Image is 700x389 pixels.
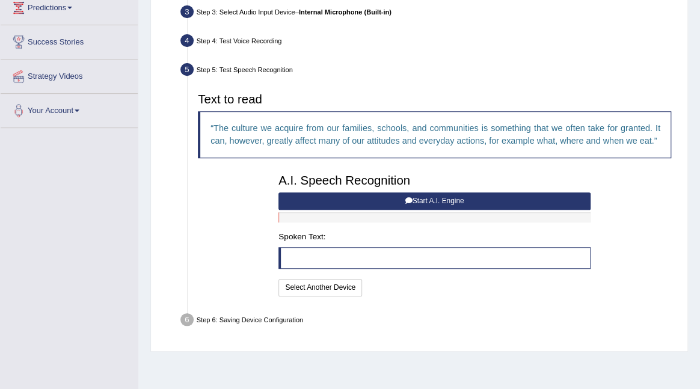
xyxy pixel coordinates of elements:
[210,123,660,145] q: The culture we acquire from our families, schools, and communities is something that we often tak...
[176,31,683,54] div: Step 4: Test Voice Recording
[198,93,671,106] h3: Text to read
[176,310,683,332] div: Step 6: Saving Device Configuration
[176,60,683,82] div: Step 5: Test Speech Recognition
[278,279,362,296] button: Select Another Device
[278,174,591,187] h3: A.I. Speech Recognition
[176,2,683,25] div: Step 3: Select Audio Input Device
[295,8,391,16] span: –
[278,192,591,210] button: Start A.I. Engine
[1,25,138,55] a: Success Stories
[1,60,138,90] a: Strategy Videos
[299,8,391,16] b: Internal Microphone (Built-in)
[278,233,591,242] h4: Spoken Text:
[1,94,138,124] a: Your Account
